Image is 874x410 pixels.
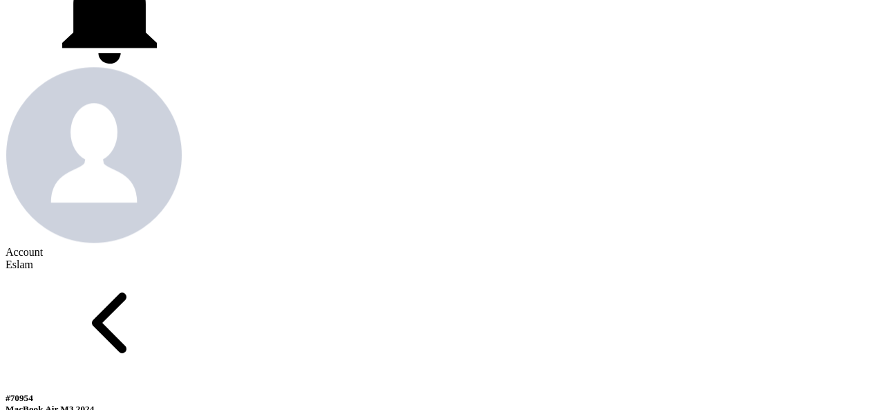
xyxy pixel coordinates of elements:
[6,246,868,259] div: Account
[6,259,868,271] div: Eslam
[6,393,868,404] div: #70954
[6,66,182,243] img: profile_test.png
